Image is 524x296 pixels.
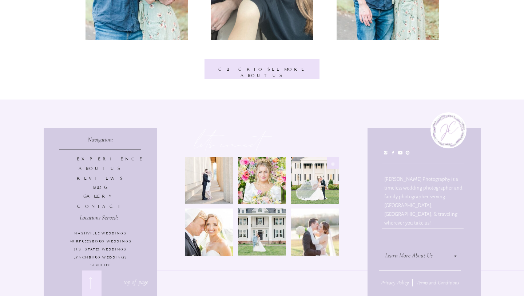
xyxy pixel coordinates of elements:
p: [PERSON_NAME] Photography is a timeless wedding photographer and family photographer serving [GEO... [384,175,464,218]
a: gallery [77,193,124,199]
a: Click to See More About Us [218,66,306,72]
a: NASHVILLE Weddings [50,231,151,237]
a: MURFREESBORO WEDDINGS [47,239,154,245]
a: Families [47,263,154,269]
a: Lynchburg Weddings [47,255,154,261]
a: Terms and Conditions [416,279,460,287]
a: Reviews [77,175,124,182]
a: Privacy Policy [381,279,413,286]
a: Navigation: [88,135,113,145]
a: Experience [77,156,124,162]
a: BLOG [77,184,124,191]
a: Learn More About Us [385,251,434,261]
a: [US_STATE] Weddings [47,247,154,253]
a: About Us [77,165,124,172]
a: contact [77,203,124,210]
a: top of page [123,277,151,287]
a: Locations Served: [80,213,122,223]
